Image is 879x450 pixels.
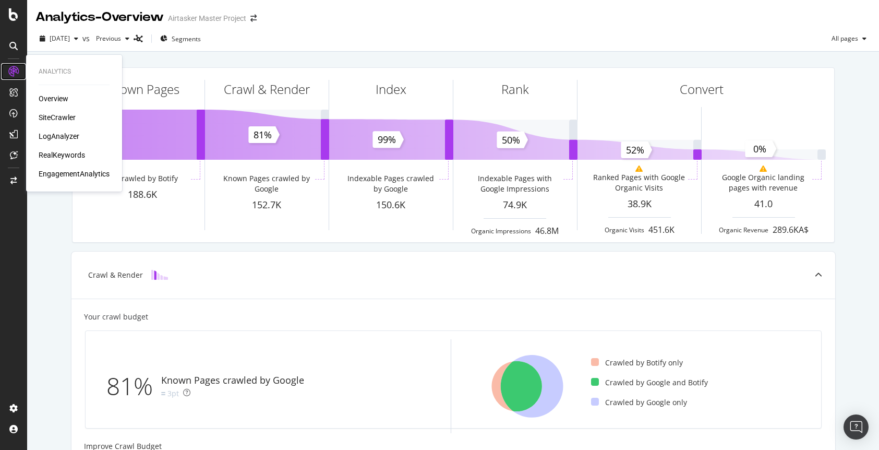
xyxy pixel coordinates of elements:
div: Analytics [39,67,110,76]
div: Airtasker Master Project [168,13,246,23]
div: 150.6K [329,198,453,212]
div: Analytics - Overview [35,8,164,26]
button: [DATE] [35,30,82,47]
a: LogAnalyzer [39,131,79,141]
div: Pages crawled by Botify [95,173,178,184]
div: arrow-right-arrow-left [250,15,257,22]
img: block-icon [151,270,168,280]
span: 2025 Sep. 10th [50,34,70,43]
div: Known Pages [105,80,179,98]
button: Segments [156,30,205,47]
div: Organic Impressions [471,227,531,235]
div: Known Pages crawled by Google [220,173,313,194]
div: Known Pages crawled by Google [161,374,304,387]
img: Equal [161,392,165,395]
div: 152.7K [205,198,329,212]
div: Your crawl budget [84,312,148,322]
span: All pages [827,34,858,43]
div: 3pt [167,388,179,399]
div: Open Intercom Messenger [844,415,869,440]
div: Crawled by Google and Botify [591,377,708,388]
div: 74.9K [453,198,577,212]
a: RealKeywords [39,150,85,160]
div: 46.8M [535,225,559,237]
div: 188.6K [81,188,204,202]
div: Indexable Pages crawled by Google [344,173,437,194]
div: Crawled by Botify only [591,358,683,368]
div: Crawled by Google only [591,397,687,408]
div: Indexable Pages with Google Impressions [468,173,561,194]
span: vs [82,33,92,44]
a: Overview [39,93,68,104]
div: Rank [501,80,529,98]
div: Index [376,80,406,98]
span: Previous [92,34,121,43]
a: EngagementAnalytics [39,169,110,179]
a: SiteCrawler [39,112,76,123]
span: Segments [172,34,201,43]
div: 81% [106,369,161,404]
div: Crawl & Render [88,270,143,280]
button: Previous [92,30,134,47]
button: All pages [827,30,871,47]
div: Crawl & Render [224,80,310,98]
